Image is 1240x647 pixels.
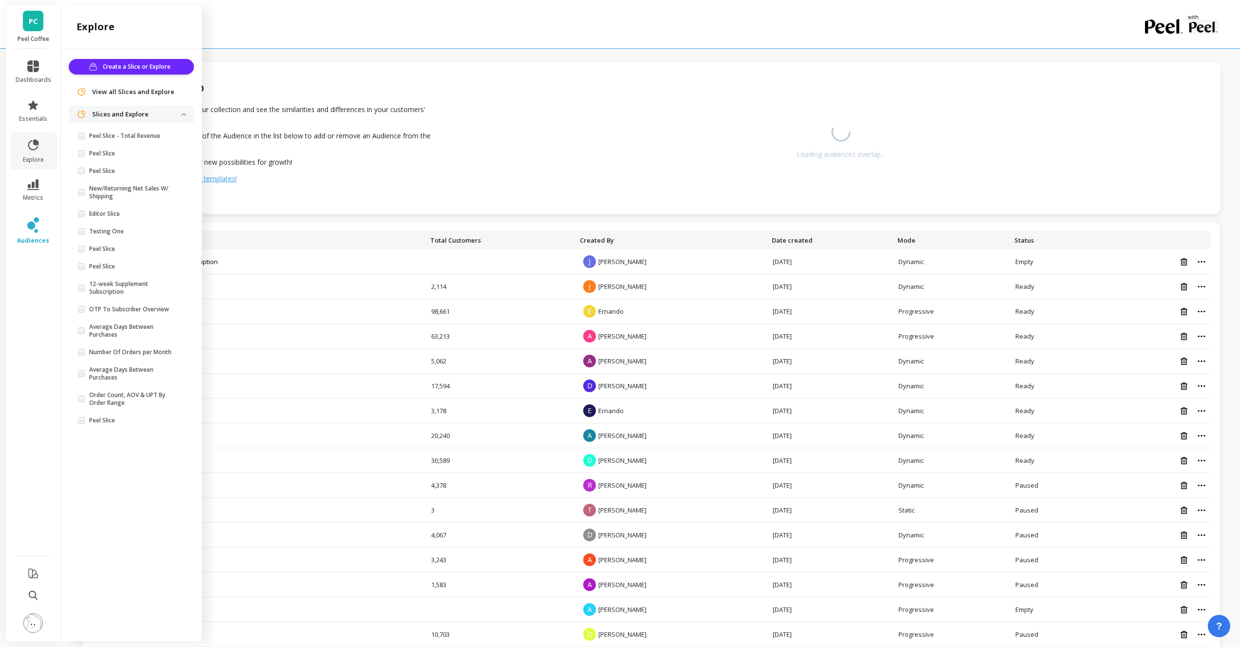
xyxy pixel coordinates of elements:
div: Ready [1015,456,1089,465]
p: Peel Slice [89,167,115,175]
div: Ready [1015,357,1089,365]
th: Toggle SortBy [767,231,893,249]
p: Average Days Between Purchases [89,323,181,339]
span: D [583,628,596,641]
h2: explore [76,20,114,34]
td: [DATE] [767,324,893,349]
div: Empty [1015,257,1089,266]
p: Slices and Explore [92,110,181,119]
td: Static [893,498,1010,523]
span: [PERSON_NAME] [598,357,647,365]
span: T [583,504,596,516]
td: 3 [425,498,575,523]
p: Editor Slice [89,210,120,218]
span: audiences [17,237,49,245]
td: 98,661 [425,299,575,324]
span: [PERSON_NAME] [598,456,647,465]
td: Progressive [893,572,1010,597]
td: [DATE] [767,572,893,597]
div: This audience is paused because it hasn't been used in the last 30 days, opening it will resume it. [1015,481,1089,490]
div: Ready [1015,381,1089,390]
img: partner logo [1188,19,1219,34]
span: Create a Slice or Explore [103,62,173,72]
td: [DATE] [767,473,893,498]
td: 20,240 [425,423,575,448]
span: View all Slices and Explore [92,87,174,97]
div: Loading audiences overlap... [797,150,885,159]
th: Toggle SortBy [893,231,1010,249]
p: Peel Slice - Total Revenue [89,132,160,140]
td: Dynamic [893,374,1010,399]
span: ? [1216,619,1222,633]
div: This audience is paused because it hasn't been used in the last 30 days, opening it will resume it. [1015,555,1089,564]
div: This audience is paused because it hasn't been used in the last 30 days, opening it will resume it. [1015,506,1089,514]
td: 1,583 [425,572,575,597]
span: [PERSON_NAME] [598,580,647,589]
span: PC [29,16,38,27]
p: Peel Slice [89,150,115,157]
span: E [583,305,596,318]
td: 30,589 [425,448,575,473]
td: [DATE] [767,622,893,647]
img: down caret icon [181,113,186,116]
span: Ernando [598,307,624,316]
td: Dynamic [893,274,1010,299]
img: profile picture [23,613,43,633]
div: This audience is paused because it hasn't been used in the last 30 days, opening it will resume it. [1015,630,1089,639]
span: A [583,603,596,616]
td: 17,594 [425,374,575,399]
span: [PERSON_NAME] [598,431,647,440]
div: Ready [1015,307,1089,316]
span: J [583,255,596,268]
span: D [583,380,596,392]
td: [DATE] [767,374,893,399]
td: Dynamic [893,448,1010,473]
span: R [583,479,596,492]
a: ✨Get some inspiration from our templates! [97,174,454,184]
span: A [583,553,596,566]
td: Progressive [893,597,1010,622]
td: Dynamic [893,473,1010,498]
td: Dynamic [893,423,1010,448]
p: Select up to 3 Audiences from your collection and see the similarities and differences in your cu... [97,105,454,124]
div: Empty [1015,605,1089,614]
th: Toggle SortBy [1010,231,1095,249]
img: navigation item icon [76,87,86,97]
span: [PERSON_NAME] [598,282,647,291]
p: New/Returning Net Sales W/ Shipping [89,185,181,200]
td: Progressive [893,548,1010,572]
td: [DATE] [767,349,893,374]
p: Number Of Orders per Month [89,348,172,356]
div: Ready [1015,282,1089,291]
span: [PERSON_NAME] [598,531,647,539]
span: J [583,280,596,293]
button: Create a Slice or Explore [69,59,194,75]
th: Toggle SortBy [575,231,767,249]
th: Toggle SortBy [425,231,575,249]
td: Dynamic [893,523,1010,548]
td: 63,213 [425,324,575,349]
span: A [583,330,596,343]
span: [PERSON_NAME] [598,605,647,614]
p: with [1188,15,1219,19]
p: Peel Slice [89,263,115,270]
td: [DATE] [767,299,893,324]
td: [DATE] [767,399,893,423]
span: [PERSON_NAME] [598,481,647,490]
td: 5,062 [425,349,575,374]
h2: Audiences Overlap [97,79,454,95]
p: Testing One [89,228,124,235]
p: 12-week Supplement Subscription [89,280,181,296]
td: Progressive [893,622,1010,647]
span: E [583,404,596,417]
div: Ready [1015,406,1089,415]
td: 3,243 [425,548,575,572]
p: Peel Slice [89,245,115,253]
td: [DATE] [767,423,893,448]
td: 3,178 [425,399,575,423]
td: Dynamic [893,249,1010,274]
p: Peel Slice [89,417,115,424]
div: Ready [1015,431,1089,440]
div: This audience is paused because it hasn't been used in the last 30 days, opening it will resume it. [1015,580,1089,589]
span: dashboards [16,76,51,84]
